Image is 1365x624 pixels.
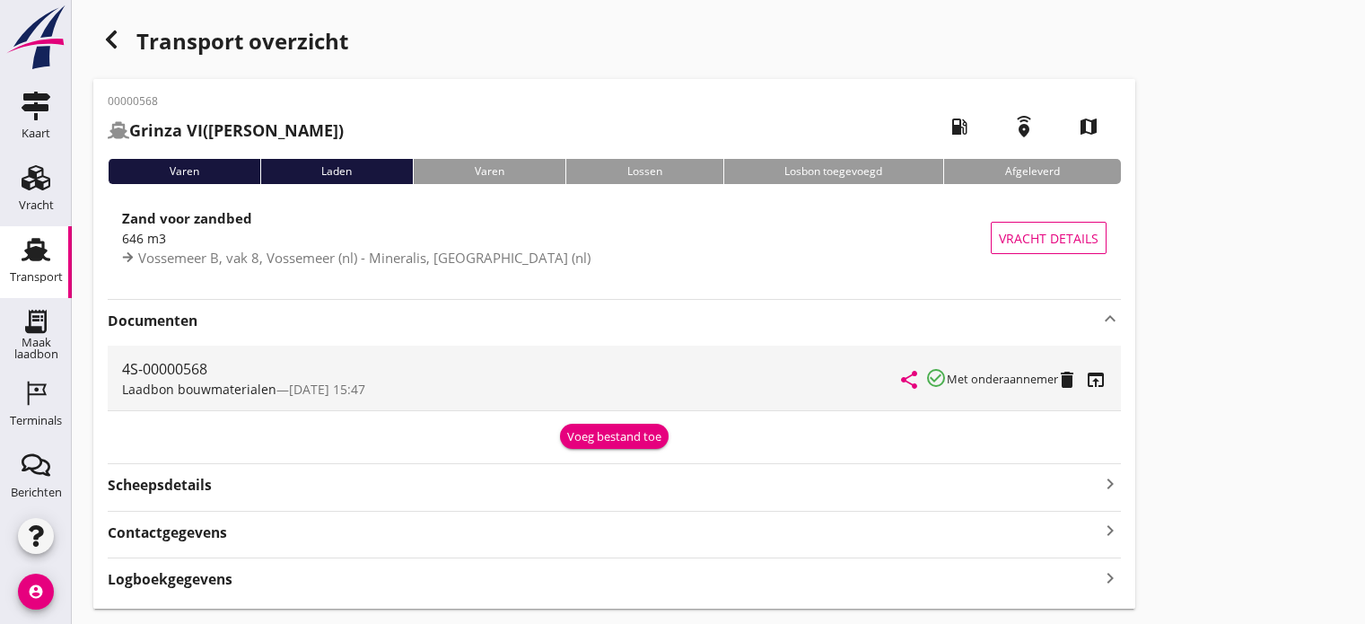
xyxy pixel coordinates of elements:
strong: Logboekgegevens [108,569,232,590]
div: Lossen [565,159,723,184]
div: Terminals [10,415,62,426]
strong: Scheepsdetails [108,475,212,496]
i: account_circle [18,574,54,610]
small: Met onderaannemer [947,371,1058,387]
span: Laadbon bouwmaterialen [122,381,276,398]
div: Transport overzicht [93,22,1135,65]
i: keyboard_arrow_right [1099,566,1121,590]
i: share [898,369,920,391]
h2: ([PERSON_NAME]) [108,119,344,143]
div: Afgeleverd [943,159,1121,184]
i: emergency_share [999,101,1049,152]
strong: Documenten [108,311,1099,331]
span: Vracht details [999,229,1098,248]
span: Vossemeer B, vak 8, Vossemeer (nl) - Mineralis, [GEOGRAPHIC_DATA] (nl) [138,249,591,267]
div: Varen [108,159,260,184]
i: delete [1056,369,1078,391]
i: local_gas_station [934,101,984,152]
button: Voeg bestand toe [560,424,669,449]
strong: Zand voor zandbed [122,209,252,227]
span: [DATE] 15:47 [289,381,365,398]
p: 00000568 [108,93,344,110]
img: logo-small.a267ee39.svg [4,4,68,71]
div: Vracht [19,199,54,211]
button: Vracht details [991,222,1107,254]
strong: Grinza VI [129,119,203,141]
div: Losbon toegevoegd [723,159,944,184]
div: Varen [413,159,565,184]
div: Kaart [22,127,50,139]
div: Laden [260,159,414,184]
div: Voeg bestand toe [567,428,661,446]
div: Berichten [11,487,62,498]
i: open_in_browser [1085,369,1107,391]
i: keyboard_arrow_right [1099,471,1121,496]
i: check_circle_outline [925,367,947,389]
strong: Contactgegevens [108,523,227,543]
div: 4S-00000568 [122,358,902,380]
div: — [122,380,902,399]
i: keyboard_arrow_up [1099,308,1121,330]
i: map [1063,101,1114,152]
a: Zand voor zandbed646 m3Vossemeer B, vak 8, Vossemeer (nl) - Mineralis, [GEOGRAPHIC_DATA] (nl)Vrac... [108,198,1121,277]
div: 646 m3 [122,229,991,248]
i: keyboard_arrow_right [1099,519,1121,543]
div: Transport [10,271,63,283]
